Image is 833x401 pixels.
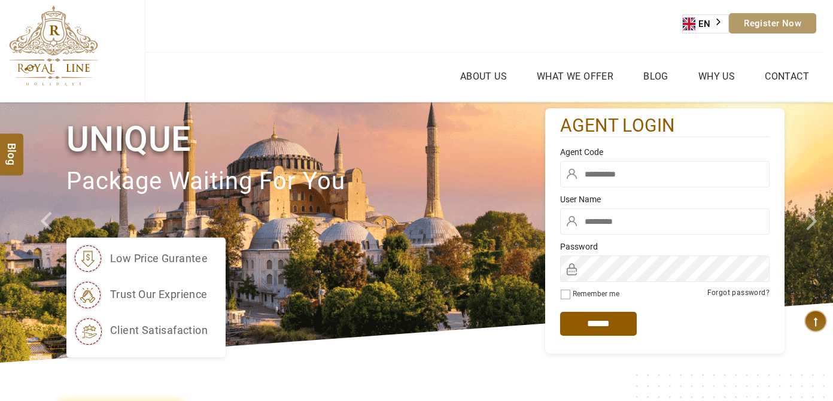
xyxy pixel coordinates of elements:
a: Contact [762,68,812,85]
label: Agent Code [560,146,770,158]
a: Why Us [695,68,738,85]
a: About Us [457,68,510,85]
p: package waiting for you [66,162,545,202]
h1: Unique [66,117,545,162]
a: Check next image [791,102,833,363]
label: Password [560,241,770,253]
label: Remember me [573,290,619,298]
span: Blog [4,143,20,153]
img: The Royal Line Holidays [9,5,98,86]
a: Forgot password? [707,288,770,297]
a: EN [683,15,728,33]
a: Check next prev [25,102,67,363]
label: User Name [560,193,770,205]
h2: agent login [560,114,770,138]
a: Register Now [729,13,816,34]
a: What we Offer [534,68,616,85]
li: low price gurantee [72,244,208,274]
aside: Language selected: English [682,14,729,34]
a: Blog [640,68,671,85]
li: client satisafaction [72,315,208,345]
div: Language [682,14,729,34]
li: trust our exprience [72,280,208,309]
